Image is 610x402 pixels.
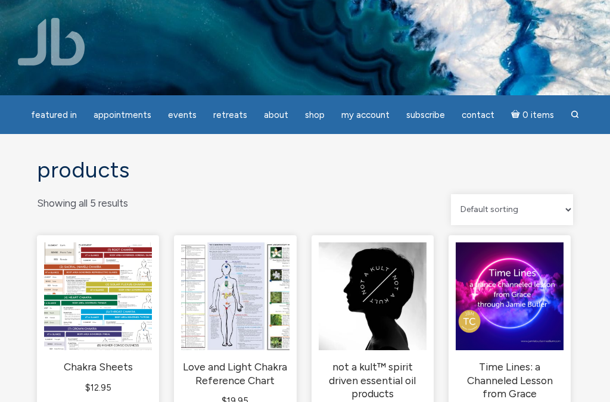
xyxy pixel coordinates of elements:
h1: Products [37,158,573,182]
h2: Time Lines: a Channeled Lesson from Grace [456,360,564,401]
a: not a kult™ spirit driven essential oil products [319,242,427,401]
span: Contact [462,110,494,120]
a: My Account [334,104,397,127]
a: Contact [455,104,502,127]
a: Cart0 items [504,102,561,127]
a: Chakra Sheets $12.95 [44,242,152,395]
img: Love and Light Chakra Reference Chart [181,242,289,350]
a: Appointments [86,104,158,127]
a: Retreats [206,104,254,127]
span: featured in [31,110,77,120]
span: $ [85,382,91,393]
img: Chakra Sheets [44,242,152,350]
img: Jamie Butler. The Everyday Medium [18,18,85,66]
span: Shop [305,110,325,120]
a: Subscribe [399,104,452,127]
a: Events [161,104,204,127]
img: not a kult™ spirit driven essential oil products [319,242,427,350]
a: About [257,104,295,127]
h2: not a kult™ spirit driven essential oil products [319,360,427,401]
a: featured in [24,104,84,127]
span: Subscribe [406,110,445,120]
span: My Account [341,110,390,120]
span: Retreats [213,110,247,120]
h2: Chakra Sheets [44,360,152,374]
i: Cart [511,110,522,120]
h2: Love and Light Chakra Reference Chart [181,360,289,388]
bdi: 12.95 [85,382,111,393]
span: Appointments [94,110,151,120]
p: Showing all 5 results [37,194,128,213]
a: Shop [298,104,332,127]
img: Time Lines: a Channeled Lesson from Grace [456,242,564,350]
select: Shop order [451,194,573,225]
span: About [264,110,288,120]
span: Events [168,110,197,120]
span: 0 items [522,111,554,120]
